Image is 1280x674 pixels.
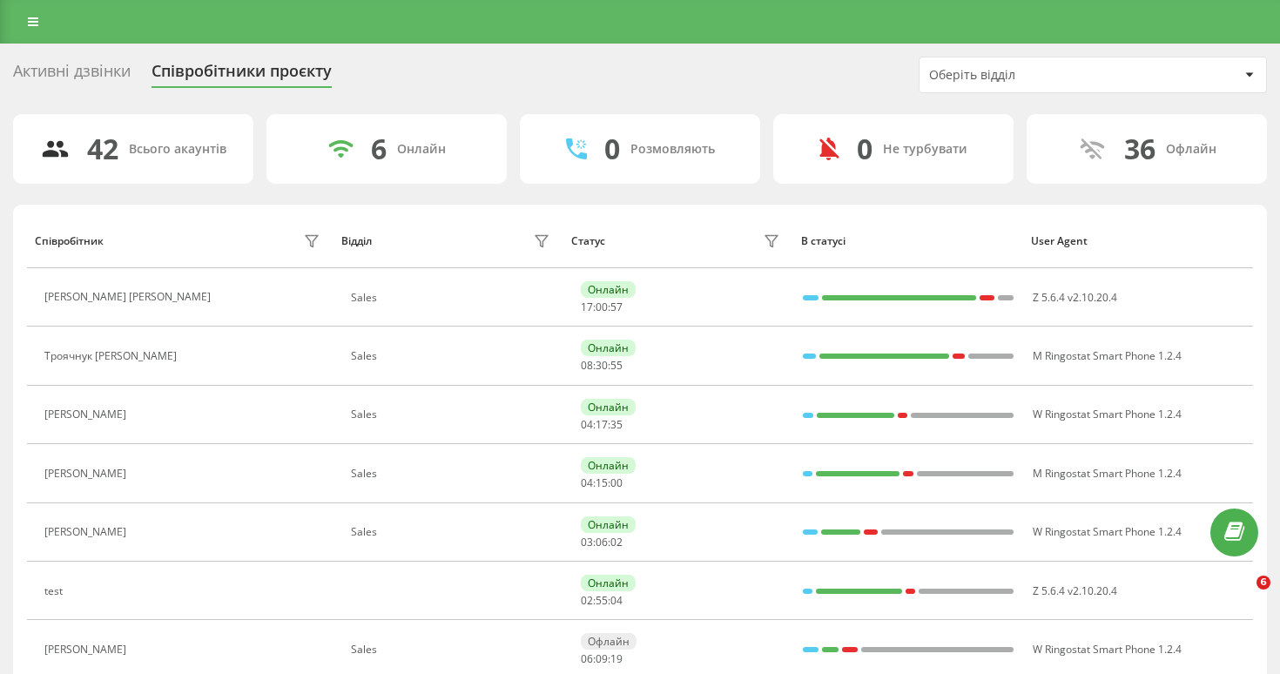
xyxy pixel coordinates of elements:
span: 04 [581,417,593,432]
div: Співробітники проєкту [152,62,332,89]
span: 00 [596,300,608,314]
div: 42 [87,132,118,165]
span: 55 [596,593,608,608]
span: 02 [610,535,623,549]
div: Sales [351,468,554,480]
div: В статусі [801,235,1014,247]
span: 06 [596,535,608,549]
span: 03 [581,535,593,549]
div: Sales [351,526,554,538]
div: Співробітник [35,235,104,247]
div: Sales [351,350,554,362]
div: Троячнук [PERSON_NAME] [44,350,181,362]
div: Онлайн [581,281,636,298]
div: Відділ [341,235,372,247]
span: 02 [581,593,593,608]
div: Оберіть відділ [929,68,1137,83]
div: : : [581,536,623,549]
div: Розмовляють [630,142,715,157]
div: [PERSON_NAME] [44,408,131,421]
div: User Agent [1031,235,1244,247]
div: 36 [1124,132,1155,165]
span: 00 [610,475,623,490]
div: 0 [604,132,620,165]
span: 17 [581,300,593,314]
span: 17 [596,417,608,432]
span: M Ringostat Smart Phone 1.2.4 [1033,466,1182,481]
span: 6 [1256,576,1270,590]
span: M Ringostat Smart Phone 1.2.4 [1033,348,1182,363]
div: Онлайн [581,457,636,474]
div: Не турбувати [883,142,967,157]
div: [PERSON_NAME] [44,644,131,656]
iframe: Intercom live chat [1221,576,1263,617]
span: 15 [596,475,608,490]
div: Sales [351,408,554,421]
span: 04 [610,593,623,608]
div: 0 [857,132,872,165]
div: : : [581,360,623,372]
div: Всього акаунтів [129,142,226,157]
span: W Ringostat Smart Phone 1.2.4 [1033,407,1182,421]
div: Онлайн [581,575,636,591]
span: 08 [581,358,593,373]
div: Sales [351,292,554,304]
div: Офлайн [581,633,637,650]
div: : : [581,653,623,665]
div: 6 [371,132,387,165]
div: [PERSON_NAME] [PERSON_NAME] [44,291,215,303]
div: : : [581,419,623,431]
div: Онлайн [581,516,636,533]
span: 30 [596,358,608,373]
span: 09 [596,651,608,666]
span: Z 5.6.4 v2.10.20.4 [1033,583,1117,598]
div: Sales [351,644,554,656]
span: Z 5.6.4 v2.10.20.4 [1033,290,1117,305]
span: 06 [581,651,593,666]
div: [PERSON_NAME] [44,526,131,538]
div: : : [581,301,623,313]
div: Онлайн [397,142,446,157]
div: Онлайн [581,340,636,356]
div: test [44,585,67,597]
span: 55 [610,358,623,373]
span: 19 [610,651,623,666]
div: Онлайн [581,399,636,415]
div: [PERSON_NAME] [44,468,131,480]
span: 57 [610,300,623,314]
span: W Ringostat Smart Phone 1.2.4 [1033,524,1182,539]
div: Офлайн [1166,142,1216,157]
div: : : [581,595,623,607]
span: 04 [581,475,593,490]
div: Активні дзвінки [13,62,131,89]
span: W Ringostat Smart Phone 1.2.4 [1033,642,1182,657]
div: : : [581,477,623,489]
span: 35 [610,417,623,432]
div: Статус [571,235,605,247]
